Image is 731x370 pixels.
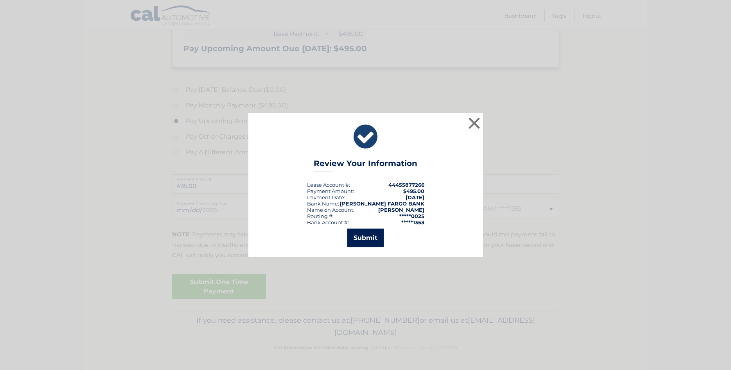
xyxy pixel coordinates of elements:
button: Submit [347,229,384,247]
strong: [PERSON_NAME] FARGO BANK [340,200,424,207]
div: : [307,194,345,200]
div: Bank Name: [307,200,339,207]
div: Bank Account #: [307,219,349,225]
strong: [PERSON_NAME] [378,207,424,213]
button: × [467,115,482,131]
div: Payment Amount: [307,188,354,194]
div: Routing #: [307,213,334,219]
div: Name on Account: [307,207,354,213]
div: Lease Account #: [307,182,350,188]
strong: 44455877266 [388,182,424,188]
span: $495.00 [403,188,424,194]
h3: Review Your Information [314,159,417,172]
span: Payment Date [307,194,344,200]
span: [DATE] [406,194,424,200]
